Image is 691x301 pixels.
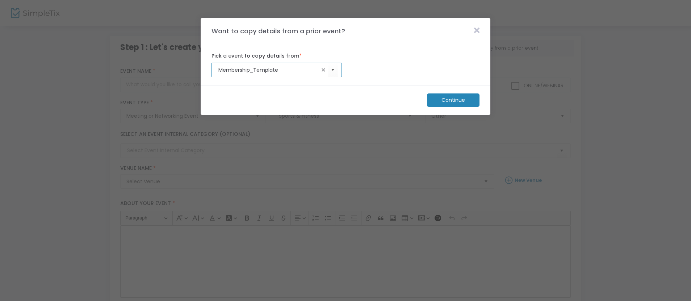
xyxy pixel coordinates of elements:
[328,63,338,78] button: Select
[212,52,342,60] label: Pick a event to copy details from
[201,18,490,44] m-panel-header: Want to copy details from a prior event?
[319,66,328,74] span: clear
[218,66,319,74] input: Select an event
[208,26,349,36] m-panel-title: Want to copy details from a prior event?
[427,93,479,107] m-button: Continue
